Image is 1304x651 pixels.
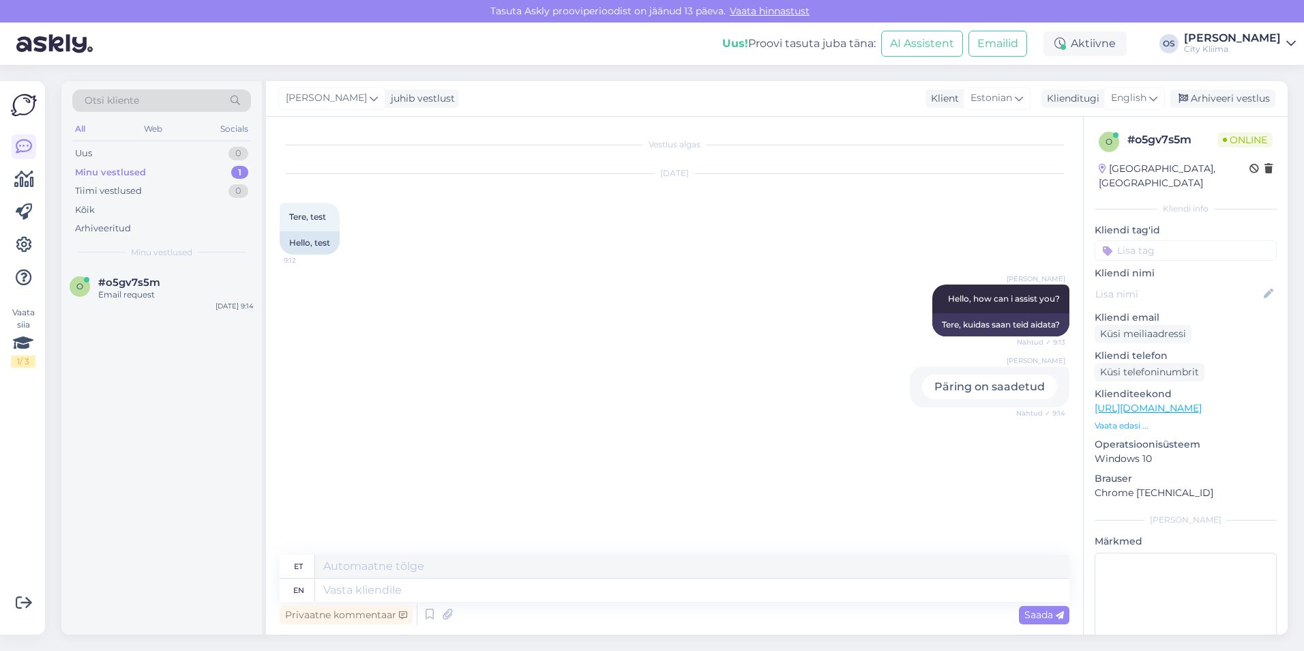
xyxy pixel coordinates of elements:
div: juhib vestlust [385,91,455,106]
div: Arhiveeritud [75,222,131,235]
span: Otsi kliente [85,93,139,108]
span: o [1106,136,1112,147]
div: Proovi tasuta juba täna: [722,35,876,52]
div: [GEOGRAPHIC_DATA], [GEOGRAPHIC_DATA] [1099,162,1249,190]
img: Askly Logo [11,92,37,118]
p: Märkmed [1095,534,1277,549]
span: Tere, test [289,212,326,222]
a: [URL][DOMAIN_NAME] [1095,402,1202,414]
div: OS [1159,34,1179,53]
div: Päring on saadetud [922,375,1057,399]
p: Brauser [1095,472,1277,486]
input: Lisa tag [1095,240,1277,261]
div: Kliendi info [1095,203,1277,215]
div: [DATE] [280,167,1069,179]
div: Minu vestlused [75,166,146,179]
div: 0 [228,147,248,160]
div: Klient [925,91,959,106]
div: 0 [228,184,248,198]
div: Kõik [75,203,95,217]
span: Minu vestlused [131,246,192,259]
div: en [293,579,304,602]
span: 9:12 [284,255,335,265]
span: [PERSON_NAME] [1007,274,1065,284]
p: Kliendi email [1095,310,1277,325]
div: City Kliima [1184,44,1281,55]
div: [PERSON_NAME] [1184,33,1281,44]
div: et [294,555,303,578]
span: #o5gv7s5m [98,276,160,289]
div: Tiimi vestlused [75,184,142,198]
div: Privaatne kommentaar [280,606,413,624]
b: Uus! [722,37,748,50]
span: [PERSON_NAME] [1007,356,1065,366]
p: Vaata edasi ... [1095,420,1277,432]
div: Vestlus algas [280,139,1069,151]
div: Email request [98,289,254,301]
button: Emailid [968,31,1027,57]
span: English [1111,91,1146,106]
p: Operatsioonisüsteem [1095,437,1277,452]
div: Küsi telefoninumbrit [1095,363,1204,381]
div: [DATE] 9:14 [216,301,254,311]
button: AI Assistent [881,31,963,57]
div: # o5gv7s5m [1127,132,1217,148]
div: Aktiivne [1043,31,1127,56]
div: Uus [75,147,92,160]
p: Klienditeekond [1095,387,1277,401]
a: Vaata hinnastust [726,5,814,17]
span: Estonian [970,91,1012,106]
p: Kliendi telefon [1095,349,1277,363]
span: Hello, how can i assist you? [948,293,1060,304]
p: Kliendi tag'id [1095,223,1277,237]
div: Tere, kuidas saan teid aidata? [932,313,1069,336]
div: Web [141,120,165,138]
div: Küsi meiliaadressi [1095,325,1191,343]
p: Kliendi nimi [1095,266,1277,280]
span: Saada [1024,609,1064,621]
div: All [72,120,88,138]
p: Windows 10 [1095,452,1277,466]
span: Nähtud ✓ 9:14 [1014,408,1065,418]
span: Nähtud ✓ 9:13 [1014,337,1065,347]
p: Chrome [TECHNICAL_ID] [1095,486,1277,500]
div: Arhiveeri vestlus [1170,89,1275,108]
span: Online [1217,132,1273,147]
input: Lisa nimi [1095,287,1261,302]
div: Vaata siia [11,306,35,368]
div: Hello, test [280,231,340,255]
span: o [76,281,83,291]
div: [PERSON_NAME] [1095,514,1277,526]
div: 1 / 3 [11,356,35,368]
a: [PERSON_NAME]City Kliima [1184,33,1296,55]
span: [PERSON_NAME] [286,91,367,106]
div: Klienditugi [1041,91,1099,106]
div: Socials [218,120,251,138]
div: 1 [231,166,248,179]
